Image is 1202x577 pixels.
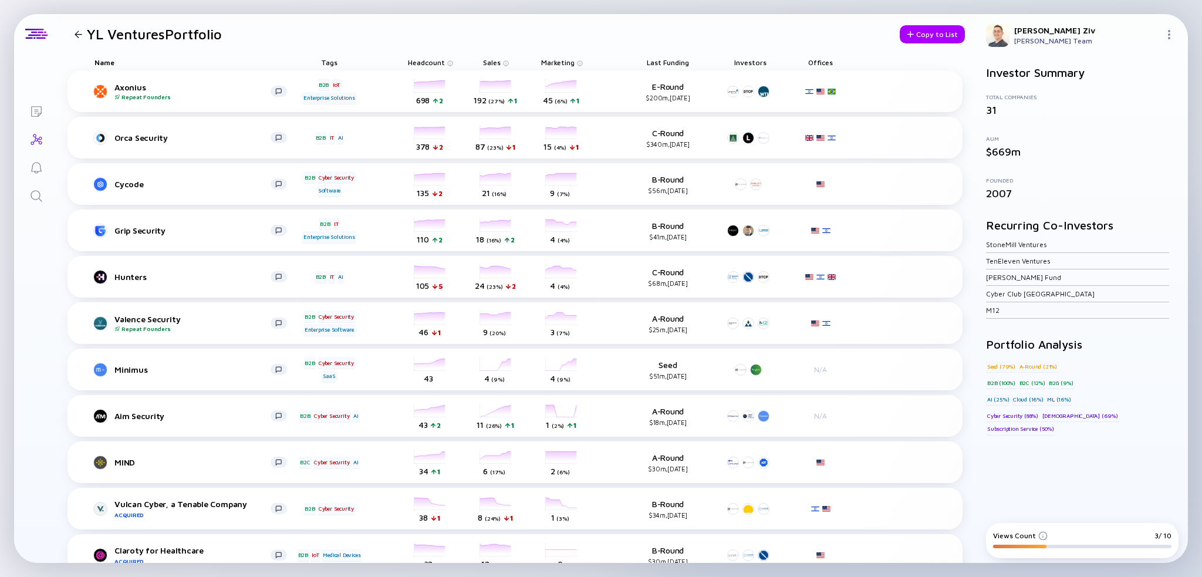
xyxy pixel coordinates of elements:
[303,503,316,515] div: B2B
[332,79,341,90] div: IoT
[114,225,271,235] div: Grip Security
[816,181,825,187] img: United States Flag
[85,54,296,70] div: Name
[630,313,706,333] div: A-Round
[986,289,1095,298] a: Cyber Club [GEOGRAPHIC_DATA]
[1018,360,1058,372] div: A-Round (21%)
[805,274,814,280] img: United States Flag
[900,25,965,43] div: Copy to List
[630,545,706,565] div: B-Round
[14,153,58,181] a: Reminders
[114,499,271,518] div: Vulcan Cyber, a Tenable Company
[114,272,271,282] div: Hunters
[319,218,331,230] div: B2B
[483,58,501,67] span: Sales
[986,187,1179,200] div: 2007
[986,177,1179,184] div: Founded
[303,171,316,183] div: B2B
[337,271,345,283] div: AI
[322,370,336,382] div: SaaS
[114,82,271,100] div: Axonius
[827,135,836,141] img: Israel Flag
[352,410,360,422] div: AI
[329,132,336,144] div: IT
[114,457,271,467] div: MIND
[322,549,362,561] div: Medical Devices
[630,279,706,287] div: $68m, [DATE]
[794,365,847,374] div: N/A
[1046,393,1072,405] div: ML (16%)
[986,104,1179,116] div: 31
[303,357,316,369] div: B2B
[986,135,1179,142] div: AUM
[986,423,1055,435] div: Subscription Service (50%)
[114,179,271,189] div: Cycode
[986,240,1047,249] a: StoneMill Ventures
[1041,410,1119,421] div: [DEMOGRAPHIC_DATA] (69%)
[630,558,706,565] div: $30m, [DATE]
[986,93,1179,100] div: Total Companies
[318,171,355,183] div: Cyber Security
[986,218,1179,232] h2: Recurring Co-Investors
[822,320,831,326] img: Israel Flag
[993,531,1048,540] div: Views Count
[630,465,706,473] div: $30m, [DATE]
[114,365,271,374] div: Minimus
[986,393,1010,405] div: AI (25%)
[296,54,362,70] div: Tags
[811,506,820,512] img: Israel Flag
[87,26,222,42] h1: YL Ventures Portfolio
[630,360,706,380] div: Seed
[114,325,271,332] div: Repeat Founders
[630,233,706,241] div: $41m, [DATE]
[333,218,340,230] div: IT
[315,271,327,283] div: B2B
[630,187,706,194] div: $56m, [DATE]
[986,410,1039,421] div: Cyber Security (88%)
[94,270,296,284] a: Hunters
[805,89,814,95] img: Israel Flag
[94,131,296,145] a: Orca Security
[94,314,296,332] a: Valence SecurityRepeat Founders
[647,58,689,67] span: Last Funding
[318,79,330,90] div: B2B
[114,511,271,518] div: Acquired
[1154,531,1171,540] div: 3/ 10
[630,326,706,333] div: $25m, [DATE]
[986,257,1051,265] a: TenEleven Ventures
[724,54,776,70] div: Investors
[302,231,356,243] div: Enterprise Solutions
[318,503,355,515] div: Cyber Security
[1018,377,1046,389] div: B2C (12%)
[303,311,316,322] div: B2B
[630,128,706,148] div: C-Round
[94,409,296,423] a: Aim Security
[337,132,345,144] div: AI
[14,96,58,124] a: Lists
[94,82,296,100] a: AxoniusRepeat Founders
[352,457,360,468] div: AI
[630,406,706,426] div: A-Round
[94,455,296,470] a: MIND
[541,58,575,67] span: Marketing
[310,549,320,561] div: IoT
[822,506,831,512] img: United States Flag
[114,314,271,332] div: Valence Security
[816,135,825,141] img: United States Flag
[313,457,350,468] div: Cyber Security
[114,411,271,421] div: Aim Security
[816,552,825,558] img: United States Flag
[986,338,1179,351] h2: Portfolio Analysis
[630,221,706,241] div: B-Round
[94,224,296,238] a: Grip Security
[811,320,820,326] img: United States Flag
[822,228,831,234] img: Israel Flag
[816,460,825,465] img: United States Flag
[114,93,271,100] div: Repeat Founders
[299,410,311,422] div: B2B
[1014,25,1160,35] div: [PERSON_NAME] Ziv
[1164,30,1174,39] img: Menu
[299,457,311,468] div: B2C
[94,499,296,518] a: Vulcan Cyber, a Tenable CompanyAcquired
[1012,393,1045,405] div: Cloud (16%)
